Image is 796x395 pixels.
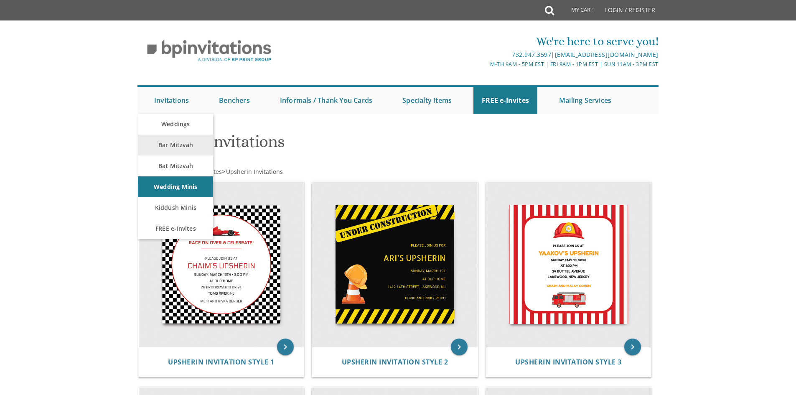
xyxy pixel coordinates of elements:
a: Benchers [211,87,258,114]
div: We're here to serve you! [312,33,659,50]
img: BP Invitation Loft [137,33,281,68]
a: Upsherin Invitation Style 1 [168,358,275,366]
div: : [137,168,398,176]
a: FREE e-Invites [473,87,537,114]
h1: Upsherin Invitations [139,133,480,157]
a: Wedding Minis [138,176,213,197]
a: Specialty Items [394,87,460,114]
span: Upsherin Invitation Style 2 [342,357,448,367]
img: Upsherin Invitation Style 1 [139,182,304,347]
a: Upsherin Invitations [225,168,283,176]
span: Upsherin Invitations [226,168,283,176]
a: Bat Mitzvah [138,155,213,176]
a: My Cart [553,1,599,22]
div: | [312,50,659,60]
a: Upsherin Invitation Style 2 [342,358,448,366]
a: Invitations [146,87,197,114]
a: FREE e-Invites [138,218,213,239]
img: Upsherin Invitation Style 3 [486,182,651,347]
img: Upsherin Invitation Style 2 [312,182,478,347]
a: Upsherin Invitation Style 3 [515,358,622,366]
a: keyboard_arrow_right [451,339,468,355]
a: keyboard_arrow_right [277,339,294,355]
a: Weddings [138,114,213,135]
a: Bar Mitzvah [138,135,213,155]
a: keyboard_arrow_right [624,339,641,355]
div: M-Th 9am - 5pm EST | Fri 9am - 1pm EST | Sun 11am - 3pm EST [312,60,659,69]
a: Informals / Thank You Cards [272,87,381,114]
a: Kiddush Minis [138,197,213,218]
span: Upsherin Invitation Style 3 [515,357,622,367]
a: 732.947.3597 [512,51,551,59]
span: Upsherin Invitation Style 1 [168,357,275,367]
span: > [222,168,283,176]
a: Mailing Services [551,87,620,114]
a: [EMAIL_ADDRESS][DOMAIN_NAME] [555,51,659,59]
